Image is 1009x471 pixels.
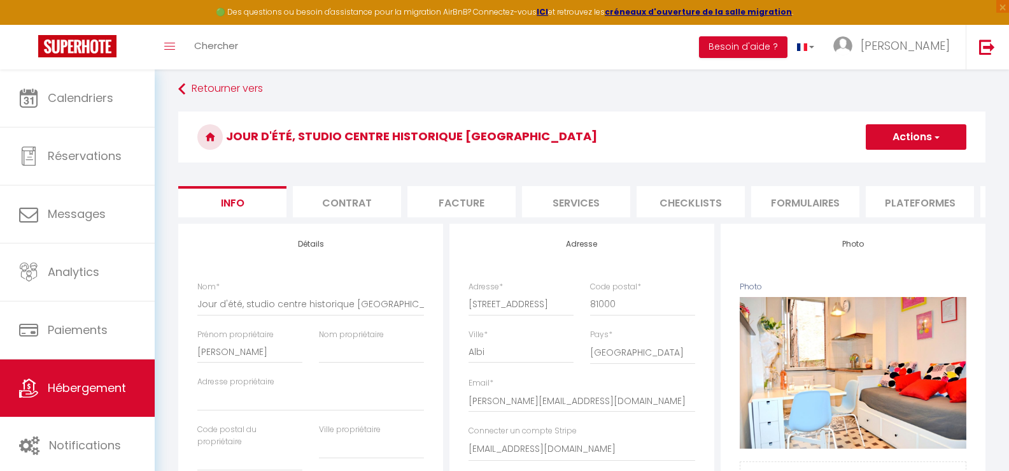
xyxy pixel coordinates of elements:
[522,186,630,217] li: Services
[699,36,787,58] button: Besoin d'aide ?
[469,377,493,389] label: Email
[197,281,220,293] label: Nom
[185,25,248,69] a: Chercher
[49,437,121,453] span: Notifications
[751,186,859,217] li: Formulaires
[866,186,974,217] li: Plateformes
[469,425,577,437] label: Connecter un compte Stripe
[194,39,238,52] span: Chercher
[979,39,995,55] img: logout
[833,36,852,55] img: ...
[48,264,99,280] span: Analytics
[469,281,503,293] label: Adresse
[38,35,116,57] img: Super Booking
[178,78,985,101] a: Retourner vers
[590,329,612,341] label: Pays
[48,90,113,106] span: Calendriers
[740,281,762,293] label: Photo
[178,186,286,217] li: Info
[319,424,381,436] label: Ville propriétaire
[197,376,274,388] label: Adresse propriétaire
[197,329,274,341] label: Prénom propriétaire
[824,25,966,69] a: ... [PERSON_NAME]
[48,380,126,396] span: Hébergement
[48,148,122,164] span: Réservations
[469,240,695,249] h4: Adresse
[319,329,384,341] label: Nom propriétaire
[537,6,548,17] a: ICI
[197,424,302,448] label: Code postal du propriétaire
[469,329,488,341] label: Ville
[48,322,108,338] span: Paiements
[590,281,641,293] label: Code postal
[10,5,48,43] button: Ouvrir le widget de chat LiveChat
[197,240,424,249] h4: Détails
[407,186,516,217] li: Facture
[178,112,985,163] h3: Jour d'été, studio centre historique [GEOGRAPHIC_DATA]
[861,38,950,54] span: [PERSON_NAME]
[637,186,745,217] li: Checklists
[293,186,401,217] li: Contrat
[740,240,966,249] h4: Photo
[605,6,792,17] a: créneaux d'ouverture de la salle migration
[48,206,106,222] span: Messages
[866,124,966,150] button: Actions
